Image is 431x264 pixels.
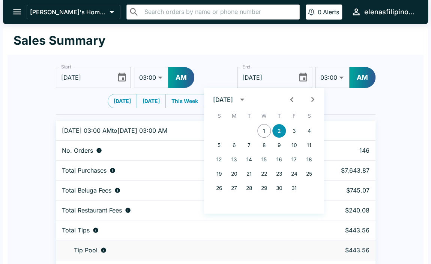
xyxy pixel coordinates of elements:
div: elenasfilipinofoods [364,8,416,17]
button: 5 [212,138,226,152]
p: [PERSON_NAME]'s Home of the Finest Filipino Foods [30,8,107,16]
p: Total Purchases [62,167,107,174]
div: Tips unclaimed by a waiter [62,246,286,254]
button: Last Week [204,94,242,108]
button: 4 [302,124,316,138]
div: Combined individual and pooled tips [62,226,286,234]
button: This Week [165,94,204,108]
button: open drawer [8,2,27,21]
button: 21 [242,167,256,181]
button: 28 [242,181,256,195]
p: $443.56 [297,246,369,254]
button: AM [349,67,375,88]
button: 9 [272,138,286,152]
button: Next month [306,93,320,106]
button: 13 [227,153,241,166]
button: 16 [272,153,286,166]
p: 0 [318,8,321,16]
button: 10 [287,138,301,152]
button: 8 [257,138,271,152]
button: Choose date, selected date is Sep 20, 2025 [114,69,130,85]
input: mm/dd/yyyy [56,67,111,88]
p: No. Orders [62,147,93,154]
button: 22 [257,167,271,181]
input: mm/dd/yyyy [237,67,292,88]
button: 3 [287,124,301,138]
span: Tuesday [242,108,256,123]
label: Start [61,64,71,70]
button: elenasfilipinofoods [348,4,419,20]
button: calendar view is open, switch to year view [235,93,249,106]
button: 2 [272,124,286,138]
button: 29 [257,181,271,195]
button: 14 [242,153,256,166]
span: Sunday [212,108,226,123]
input: Search orders by name or phone number [142,7,296,17]
button: 23 [272,167,286,181]
button: 25 [302,167,316,181]
p: Alerts [323,8,339,16]
button: [DATE] [108,94,137,108]
div: [DATE] [213,96,233,103]
p: 146 [297,147,369,154]
button: 26 [212,181,226,195]
p: Total Restaurant Fees [62,206,122,214]
button: 11 [302,138,316,152]
span: Saturday [302,108,316,123]
button: Previous month [285,93,299,106]
button: Choose date, selected date is Oct 2, 2025 [295,69,311,85]
p: $240.08 [297,206,369,214]
button: 30 [272,181,286,195]
div: Fees paid by diners to restaurant [62,206,286,214]
button: 7 [242,138,256,152]
button: 20 [227,167,241,181]
label: End [242,64,251,70]
p: $7,643.87 [297,167,369,174]
button: 31 [287,181,301,195]
button: 27 [227,181,241,195]
span: Monday [227,108,241,123]
p: [DATE] 03:00 AM to [DATE] 03:00 AM [62,127,286,134]
button: 12 [212,153,226,166]
p: Total Beluga Fees [62,187,111,194]
p: $443.56 [297,226,369,234]
button: 6 [227,138,241,152]
button: 17 [287,153,301,166]
button: 18 [302,153,316,166]
button: 24 [287,167,301,181]
span: Wednesday [257,108,271,123]
button: 19 [212,167,226,181]
button: AM [168,67,194,88]
p: $745.07 [297,187,369,194]
div: Fees paid by diners to Beluga [62,187,286,194]
div: Number of orders placed [62,147,286,154]
h1: Sales Summary [14,33,105,48]
p: Total Tips [62,226,90,234]
div: Aggregate order subtotals [62,167,286,174]
span: Thursday [272,108,286,123]
p: Tip Pool [74,246,98,254]
button: [DATE] [137,94,166,108]
button: [PERSON_NAME]'s Home of the Finest Filipino Foods [27,5,120,19]
span: Friday [287,108,301,123]
button: 15 [257,153,271,166]
button: 1 [257,124,271,138]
